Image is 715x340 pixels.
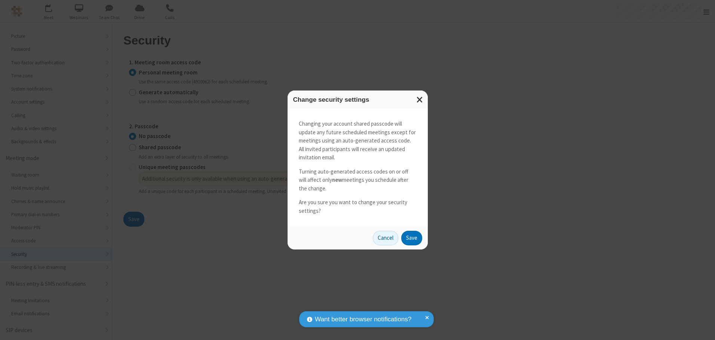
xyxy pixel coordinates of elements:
p: Changing your account shared passcode will update any future scheduled meetings except for meetin... [299,120,417,162]
button: Close modal [412,91,428,109]
button: Save [401,231,422,246]
span: Want better browser notifications? [315,315,411,324]
strong: new [332,176,342,183]
p: Are you sure you want to change your security settings? [299,198,417,215]
h3: Change security settings [293,96,422,103]
button: Cancel [373,231,398,246]
p: Turning auto-generated access codes on or off will affect only meetings you schedule after the ch... [299,168,417,193]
